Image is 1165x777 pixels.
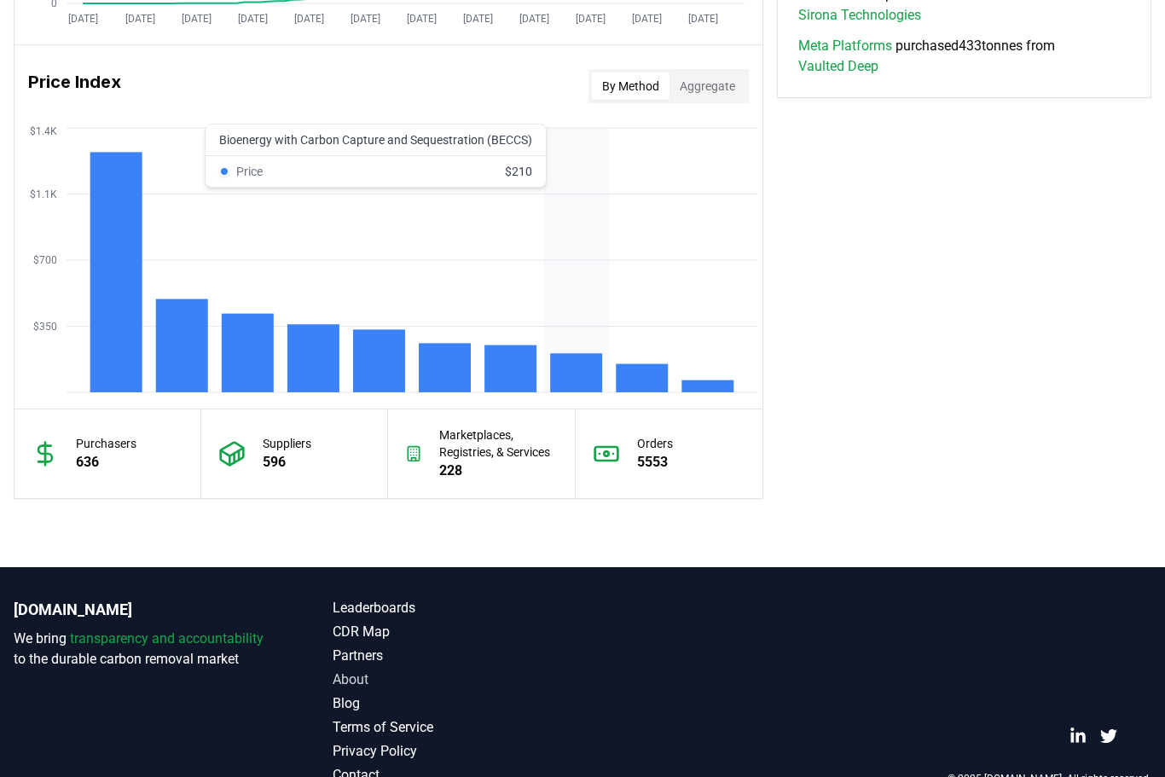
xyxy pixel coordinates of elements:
[798,57,878,78] a: Vaulted Deep
[1100,728,1117,745] a: Twitter
[30,126,57,138] tspan: $1.4K
[637,436,673,453] p: Orders
[333,718,583,739] a: Terms of Service
[688,14,718,26] tspan: [DATE]
[333,647,583,667] a: Partners
[294,14,324,26] tspan: [DATE]
[798,6,921,26] a: Sirona Technologies
[519,14,549,26] tspan: [DATE]
[70,631,264,647] span: transparency and accountability
[576,14,606,26] tspan: [DATE]
[439,427,557,461] p: Marketplaces, Registries, & Services
[592,73,669,101] button: By Method
[798,37,1130,78] span: purchased 433 tonnes from
[33,255,57,267] tspan: $700
[333,599,583,619] a: Leaderboards
[182,14,212,26] tspan: [DATE]
[333,623,583,643] a: CDR Map
[632,14,662,26] tspan: [DATE]
[33,322,57,333] tspan: $350
[28,70,121,104] h3: Price Index
[637,453,673,473] p: 5553
[333,670,583,691] a: About
[407,14,437,26] tspan: [DATE]
[14,629,264,670] p: We bring to the durable carbon removal market
[798,37,892,57] a: Meta Platforms
[263,436,311,453] p: Suppliers
[669,73,745,101] button: Aggregate
[76,436,136,453] p: Purchasers
[333,694,583,715] a: Blog
[333,742,583,763] a: Privacy Policy
[463,14,493,26] tspan: [DATE]
[439,461,557,482] p: 228
[263,453,311,473] p: 596
[76,453,136,473] p: 636
[1069,728,1087,745] a: LinkedIn
[351,14,380,26] tspan: [DATE]
[238,14,268,26] tspan: [DATE]
[14,599,264,623] p: [DOMAIN_NAME]
[125,14,155,26] tspan: [DATE]
[68,14,98,26] tspan: [DATE]
[30,189,57,201] tspan: $1.1K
